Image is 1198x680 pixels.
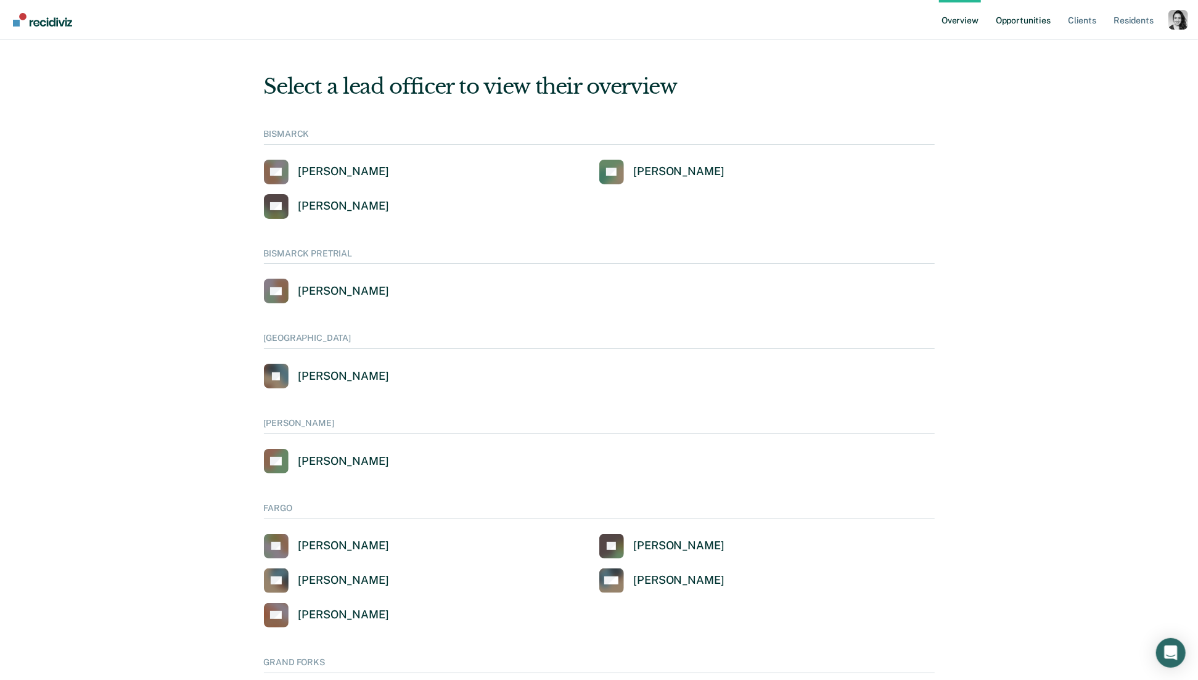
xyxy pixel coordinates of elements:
[264,279,389,303] a: [PERSON_NAME]
[264,603,389,628] a: [PERSON_NAME]
[634,165,724,179] div: [PERSON_NAME]
[298,454,389,469] div: [PERSON_NAME]
[298,539,389,553] div: [PERSON_NAME]
[264,534,389,559] a: [PERSON_NAME]
[264,449,389,473] a: [PERSON_NAME]
[264,364,389,388] a: [PERSON_NAME]
[298,608,389,622] div: [PERSON_NAME]
[264,129,935,145] div: BISMARCK
[264,248,935,264] div: BISMARCK PRETRIAL
[1156,638,1186,668] div: Open Intercom Messenger
[264,418,935,434] div: [PERSON_NAME]
[634,573,724,588] div: [PERSON_NAME]
[264,194,389,219] a: [PERSON_NAME]
[298,369,389,383] div: [PERSON_NAME]
[264,74,935,99] div: Select a lead officer to view their overview
[298,573,389,588] div: [PERSON_NAME]
[298,165,389,179] div: [PERSON_NAME]
[599,534,724,559] a: [PERSON_NAME]
[264,568,389,593] a: [PERSON_NAME]
[298,284,389,298] div: [PERSON_NAME]
[298,199,389,213] div: [PERSON_NAME]
[264,333,935,349] div: [GEOGRAPHIC_DATA]
[1168,10,1188,30] button: Profile dropdown button
[634,539,724,553] div: [PERSON_NAME]
[599,160,724,184] a: [PERSON_NAME]
[599,568,724,593] a: [PERSON_NAME]
[264,503,935,519] div: FARGO
[13,13,72,27] img: Recidiviz
[264,160,389,184] a: [PERSON_NAME]
[264,657,935,673] div: GRAND FORKS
